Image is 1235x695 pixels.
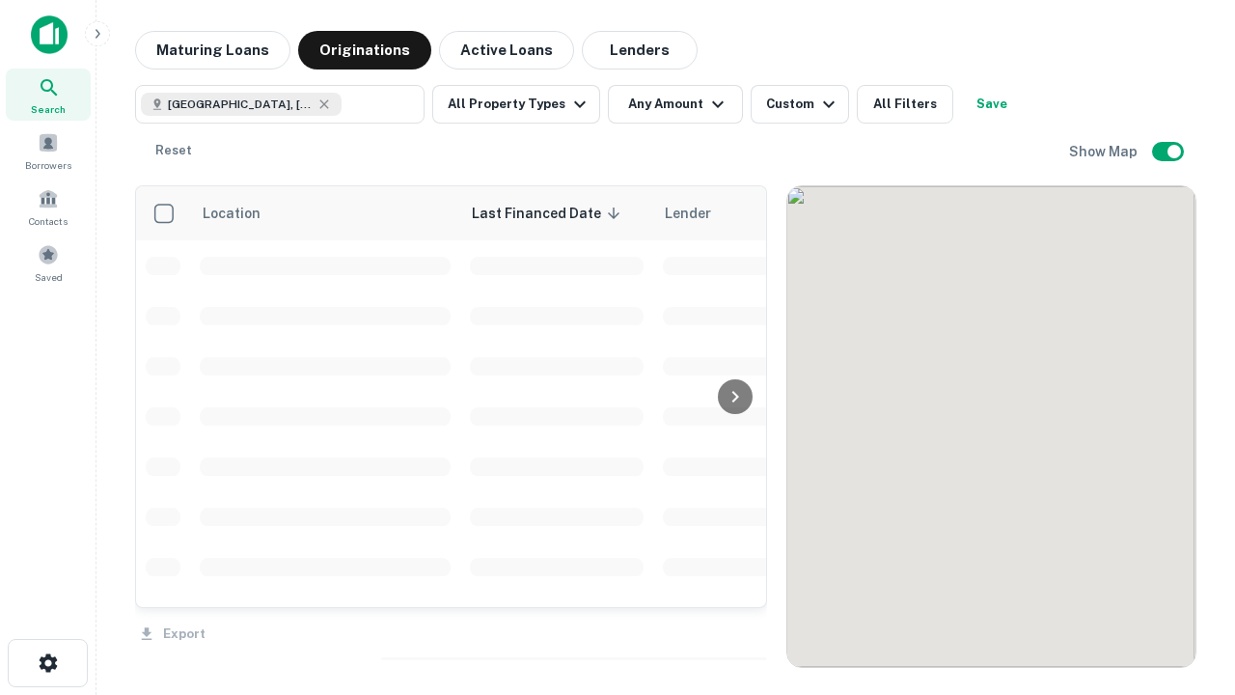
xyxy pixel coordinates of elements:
button: Maturing Loans [135,31,290,69]
h6: Show Map [1069,141,1140,162]
img: capitalize-icon.png [31,15,68,54]
iframe: Chat Widget [1139,541,1235,633]
a: Saved [6,236,91,289]
button: Custom [751,85,849,124]
th: Lender [653,186,962,240]
button: Active Loans [439,31,574,69]
span: Lender [665,202,711,225]
th: Last Financed Date [460,186,653,240]
span: Last Financed Date [472,202,626,225]
button: Originations [298,31,431,69]
a: Borrowers [6,125,91,177]
button: Any Amount [608,85,743,124]
span: Contacts [29,213,68,229]
span: Search [31,101,66,117]
a: Contacts [6,181,91,233]
span: [GEOGRAPHIC_DATA], [GEOGRAPHIC_DATA] [168,96,313,113]
button: Save your search to get updates of matches that match your search criteria. [961,85,1023,124]
button: Reset [143,131,205,170]
span: Location [202,202,286,225]
a: Search [6,69,91,121]
button: All Filters [857,85,953,124]
button: Lenders [582,31,698,69]
span: Borrowers [25,157,71,173]
span: Saved [35,269,63,285]
div: Custom [766,93,840,116]
button: All Property Types [432,85,600,124]
div: 0 0 [787,186,1195,667]
th: Location [190,186,460,240]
